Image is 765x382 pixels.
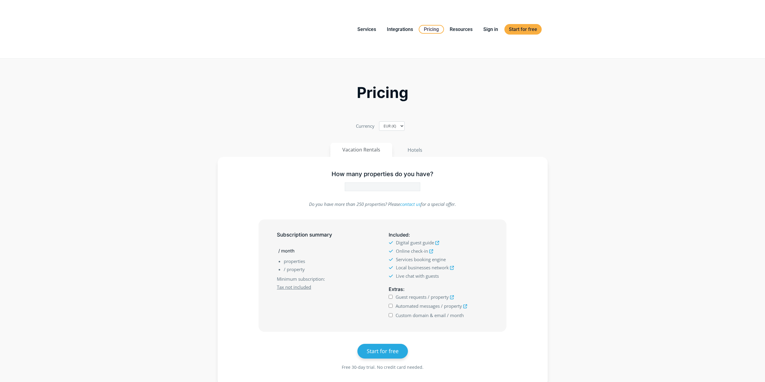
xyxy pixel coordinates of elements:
[395,143,435,157] button: Hotels
[389,286,488,293] h5: :
[396,264,449,270] span: Local businesses network
[284,258,305,264] span: properties
[277,275,376,283] span: :
[342,364,424,370] span: Free 30-day trial. No credit card needed.
[357,344,408,359] a: Start for free
[396,273,439,279] span: Live chat with guests
[504,24,542,35] a: Start for free
[396,240,434,246] span: Digital guest guide
[259,170,506,178] h5: How many properties do you have?
[277,231,376,239] h5: Subscription summary
[284,266,305,272] span: / property
[441,303,462,309] span: / property
[356,122,375,130] label: Currency
[389,232,409,238] span: Included
[400,201,421,207] a: contact us
[396,248,428,254] span: Online check-in
[428,294,449,300] span: / property
[389,286,403,292] span: Extras
[218,86,548,100] h2: Pricing
[259,200,506,208] p: Do you have more than 250 properties? Please for a special offer.
[396,312,446,318] span: Custom domain & email
[447,312,464,318] span: / month
[330,143,392,157] button: Vacation Rentals
[479,26,503,33] a: Sign in
[277,276,324,282] span: Minimum subscription
[367,347,399,355] span: Start for free
[396,303,440,309] span: Automated messages
[419,25,444,34] a: Pricing
[277,284,311,290] u: Tax not included
[445,26,477,33] a: Resources
[382,26,418,33] a: Integrations
[389,231,488,239] h5: :
[396,256,446,262] span: Services booking engine
[278,248,295,254] span: / month
[353,26,381,33] a: Services
[396,294,427,300] span: Guest requests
